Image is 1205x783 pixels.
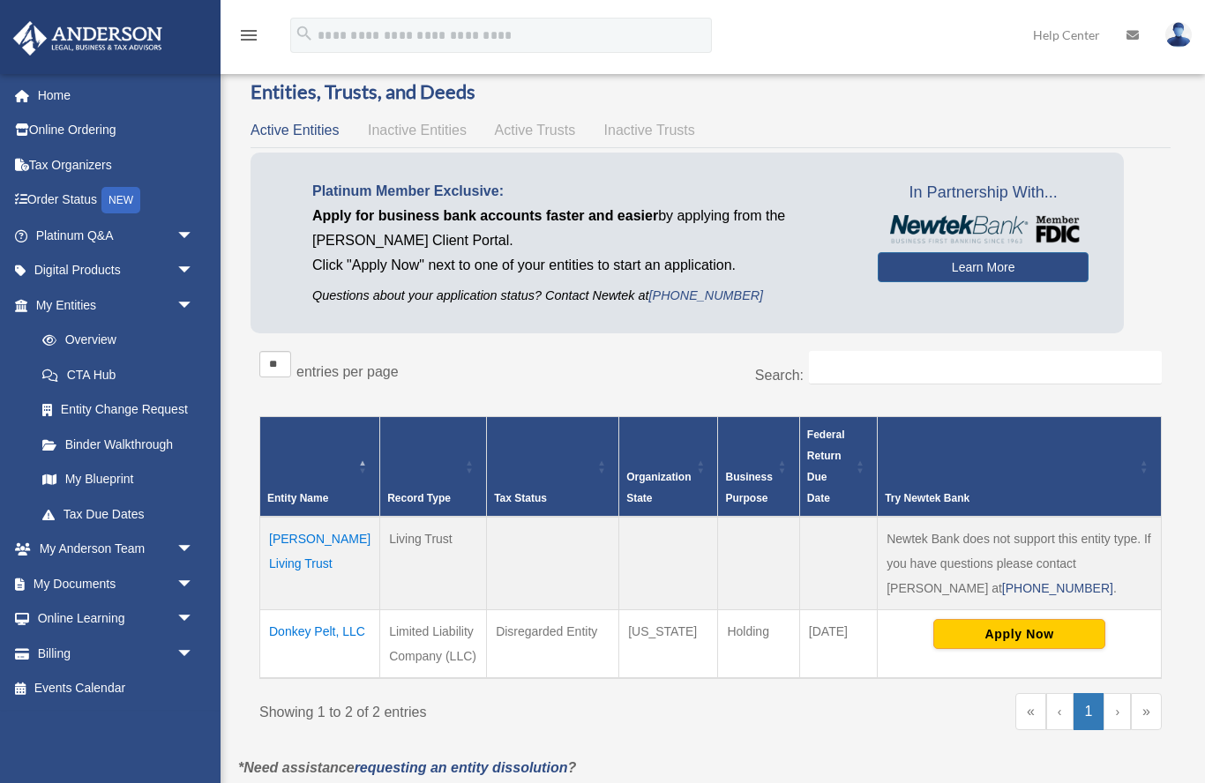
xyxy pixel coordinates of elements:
th: Federal Return Due Date: Activate to sort [799,416,877,517]
button: Apply Now [933,619,1105,649]
a: Binder Walkthrough [25,427,212,462]
a: My Documentsarrow_drop_down [12,566,221,601]
em: *Need assistance ? [238,760,576,775]
a: Online Learningarrow_drop_down [12,601,221,637]
span: Federal Return Due Date [807,429,845,504]
a: Entity Change Request [25,392,212,428]
span: arrow_drop_down [176,566,212,602]
a: My Anderson Teamarrow_drop_down [12,532,221,567]
span: Organization State [626,471,691,504]
a: My Entitiesarrow_drop_down [12,287,212,323]
span: In Partnership With... [878,179,1089,207]
a: Home [12,78,221,113]
div: NEW [101,187,140,213]
td: Living Trust [380,517,487,610]
span: arrow_drop_down [176,636,212,672]
th: Record Type: Activate to sort [380,416,487,517]
td: [DATE] [799,609,877,678]
label: entries per page [296,364,399,379]
i: menu [238,25,259,46]
a: CTA Hub [25,357,212,392]
td: Holding [718,609,799,678]
span: Record Type [387,492,451,504]
a: Platinum Q&Aarrow_drop_down [12,218,221,253]
p: Platinum Member Exclusive: [312,179,851,204]
div: Try Newtek Bank [885,488,1134,509]
a: requesting an entity dissolution [355,760,568,775]
span: Active Entities [251,123,339,138]
th: Try Newtek Bank : Activate to sort [878,416,1162,517]
span: arrow_drop_down [176,253,212,289]
p: by applying from the [PERSON_NAME] Client Portal. [312,204,851,253]
img: Anderson Advisors Platinum Portal [8,21,168,56]
td: [US_STATE] [619,609,718,678]
td: Limited Liability Company (LLC) [380,609,487,678]
a: My Blueprint [25,462,212,497]
i: search [295,24,314,43]
p: Click "Apply Now" next to one of your entities to start an application. [312,253,851,278]
td: Disregarded Entity [487,609,619,678]
th: Business Purpose: Activate to sort [718,416,799,517]
div: Showing 1 to 2 of 2 entries [259,693,698,725]
a: Learn More [878,252,1089,282]
th: Tax Status: Activate to sort [487,416,619,517]
a: Events Calendar [12,671,221,706]
span: Inactive Trusts [604,123,695,138]
img: NewtekBankLogoSM.png [887,215,1080,243]
a: Tax Due Dates [25,496,212,532]
span: arrow_drop_down [176,532,212,568]
a: menu [238,31,259,46]
a: [PHONE_NUMBER] [649,288,764,302]
span: Entity Name [267,492,328,504]
a: Billingarrow_drop_down [12,636,221,671]
label: Search: [755,368,804,383]
a: Online Ordering [12,113,221,148]
span: Apply for business bank accounts faster and easier [312,208,658,223]
a: First [1015,693,1046,730]
th: Entity Name: Activate to invert sorting [260,416,380,517]
span: arrow_drop_down [176,218,212,254]
img: User Pic [1165,22,1192,48]
td: Donkey Pelt, LLC [260,609,380,678]
span: arrow_drop_down [176,287,212,324]
a: [PHONE_NUMBER] [1002,581,1113,595]
td: Newtek Bank does not support this entity type. If you have questions please contact [PERSON_NAME]... [878,517,1162,610]
th: Organization State: Activate to sort [619,416,718,517]
span: Active Trusts [495,123,576,138]
span: Business Purpose [725,471,772,504]
span: arrow_drop_down [176,601,212,638]
td: [PERSON_NAME] Living Trust [260,517,380,610]
a: Order StatusNEW [12,183,221,219]
a: Tax Organizers [12,147,221,183]
span: Tax Status [494,492,547,504]
a: Digital Productsarrow_drop_down [12,253,221,288]
a: Overview [25,323,203,358]
span: Inactive Entities [368,123,467,138]
h3: Entities, Trusts, and Deeds [251,78,1171,106]
p: Questions about your application status? Contact Newtek at [312,285,851,307]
